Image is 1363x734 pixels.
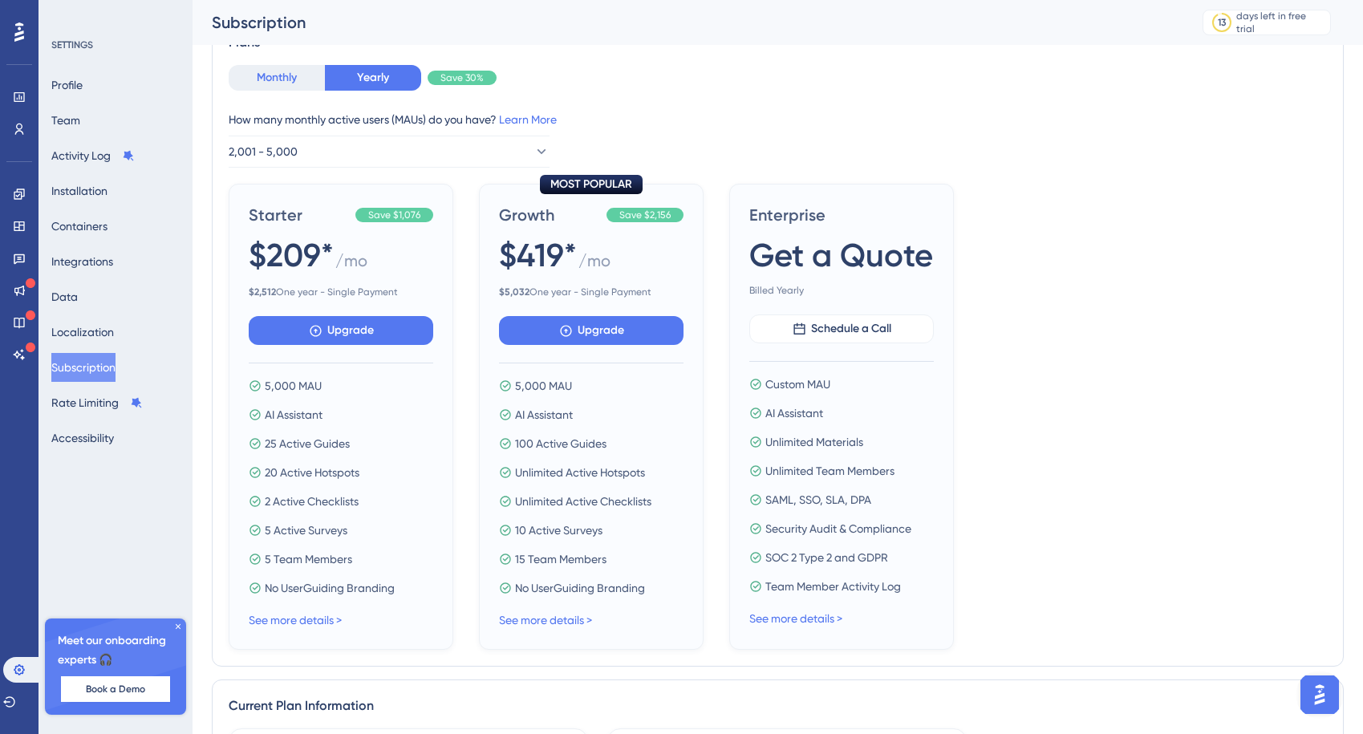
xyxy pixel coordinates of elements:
[765,461,894,481] span: Unlimited Team Members
[229,142,298,161] span: 2,001 - 5,000
[229,65,325,91] button: Monthly
[499,113,557,126] a: Learn More
[265,578,395,598] span: No UserGuiding Branding
[515,578,645,598] span: No UserGuiding Branding
[515,463,645,482] span: Unlimited Active Hotspots
[335,249,367,279] span: / mo
[765,548,888,567] span: SOC 2 Type 2 and GDPR
[499,286,529,298] b: $ 5,032
[499,614,592,627] a: See more details >
[765,375,830,394] span: Custom MAU
[749,284,934,297] span: Billed Yearly
[265,463,359,482] span: 20 Active Hotspots
[619,209,671,221] span: Save $2,156
[515,492,651,511] span: Unlimited Active Checklists
[51,247,113,276] button: Integrations
[811,319,891,339] span: Schedule a Call
[765,519,911,538] span: Security Audit & Compliance
[1296,671,1344,719] iframe: UserGuiding AI Assistant Launcher
[249,614,342,627] a: See more details >
[265,521,347,540] span: 5 Active Surveys
[265,492,359,511] span: 2 Active Checklists
[327,321,374,340] span: Upgrade
[51,318,114,347] button: Localization
[249,286,276,298] b: $ 2,512
[51,39,181,51] div: SETTINGS
[61,676,170,702] button: Book a Demo
[765,403,823,423] span: AI Assistant
[1218,16,1226,29] div: 13
[249,233,334,278] span: $209*
[51,282,78,311] button: Data
[499,316,684,345] button: Upgrade
[515,376,572,395] span: 5,000 MAU
[440,71,484,84] span: Save 30%
[86,683,145,695] span: Book a Demo
[325,65,421,91] button: Yearly
[578,321,624,340] span: Upgrade
[249,204,349,226] span: Starter
[515,405,573,424] span: AI Assistant
[749,314,934,343] button: Schedule a Call
[229,696,1327,716] div: Current Plan Information
[265,376,322,395] span: 5,000 MAU
[749,612,842,625] a: See more details >
[515,521,602,540] span: 10 Active Surveys
[499,286,684,298] span: One year - Single Payment
[265,549,352,569] span: 5 Team Members
[51,212,107,241] button: Containers
[749,233,933,278] span: Get a Quote
[765,577,901,596] span: Team Member Activity Log
[249,286,433,298] span: One year - Single Payment
[212,11,1162,34] div: Subscription
[51,141,135,170] button: Activity Log
[229,136,550,168] button: 2,001 - 5,000
[578,249,611,279] span: / mo
[1236,10,1325,35] div: days left in free trial
[368,209,420,221] span: Save $1,076
[51,176,107,205] button: Installation
[765,490,871,509] span: SAML, SSO, SLA, DPA
[249,316,433,345] button: Upgrade
[51,106,80,135] button: Team
[265,434,350,453] span: 25 Active Guides
[51,424,114,452] button: Accessibility
[58,631,173,670] span: Meet our onboarding experts 🎧
[499,204,600,226] span: Growth
[51,388,143,417] button: Rate Limiting
[515,434,606,453] span: 100 Active Guides
[749,204,934,226] span: Enterprise
[265,405,322,424] span: AI Assistant
[765,432,863,452] span: Unlimited Materials
[51,353,116,382] button: Subscription
[540,175,643,194] div: MOST POPULAR
[515,549,606,569] span: 15 Team Members
[499,233,577,278] span: $419*
[229,110,1327,129] div: How many monthly active users (MAUs) do you have?
[51,71,83,99] button: Profile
